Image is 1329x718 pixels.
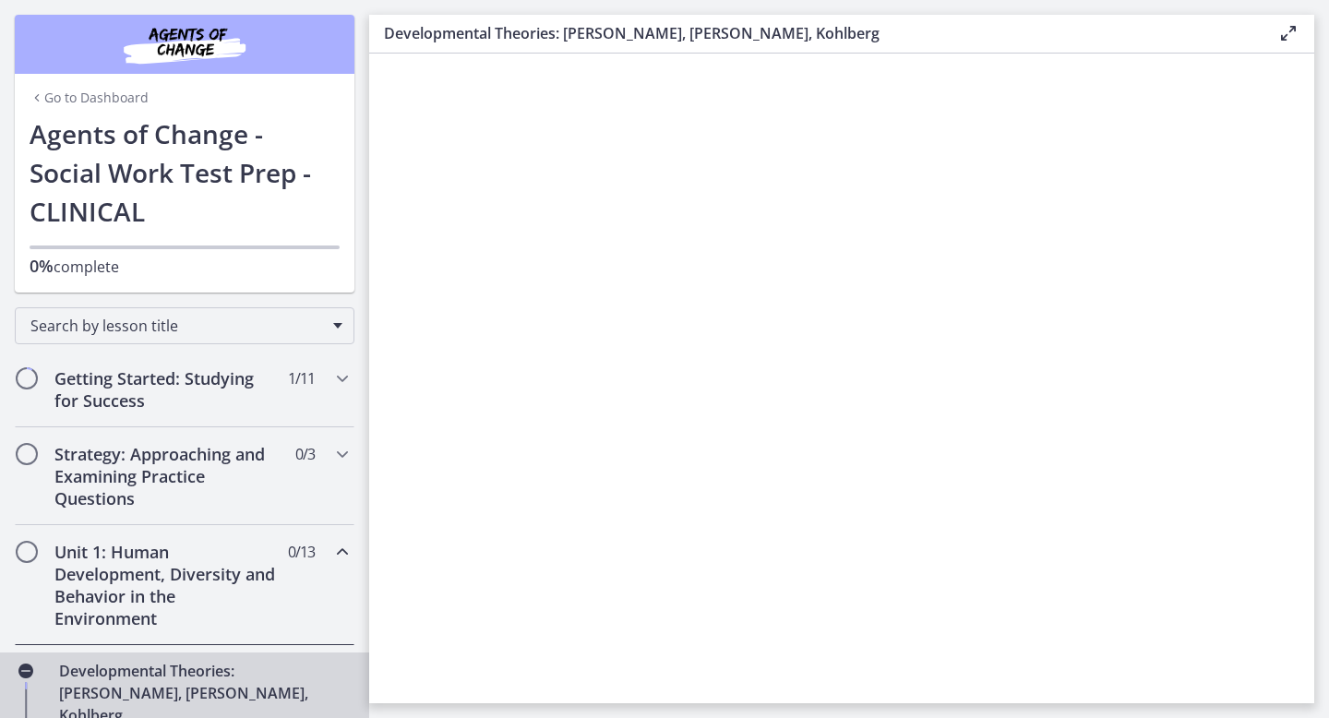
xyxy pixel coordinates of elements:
[288,541,315,563] span: 0 / 13
[30,89,149,107] a: Go to Dashboard
[30,316,324,336] span: Search by lesson title
[54,541,280,629] h2: Unit 1: Human Development, Diversity and Behavior in the Environment
[384,22,1248,44] h3: Developmental Theories: [PERSON_NAME], [PERSON_NAME], Kohlberg
[74,22,295,66] img: Agents of Change
[288,367,315,389] span: 1 / 11
[295,443,315,465] span: 0 / 3
[30,255,340,278] p: complete
[54,443,280,509] h2: Strategy: Approaching and Examining Practice Questions
[54,367,280,412] h2: Getting Started: Studying for Success
[15,307,354,344] div: Search by lesson title
[30,255,54,277] span: 0%
[30,114,340,231] h1: Agents of Change - Social Work Test Prep - CLINICAL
